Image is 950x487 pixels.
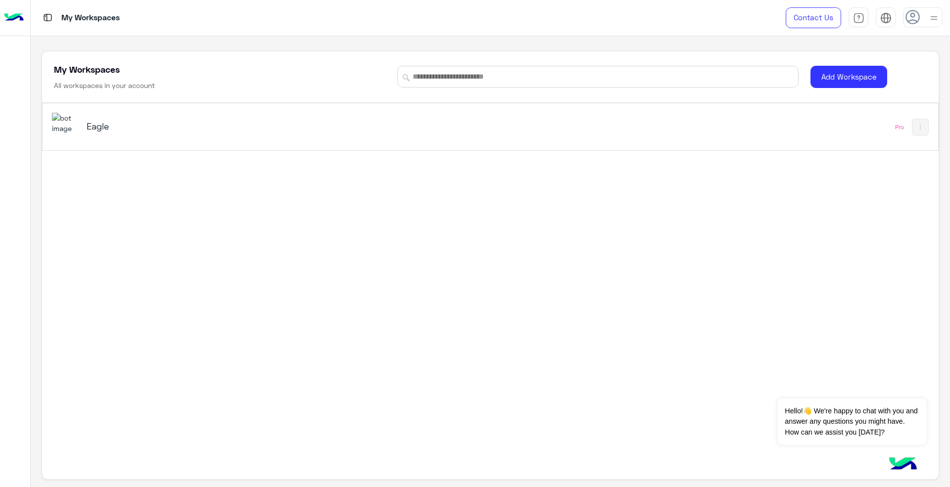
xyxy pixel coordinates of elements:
[4,7,24,28] img: Logo
[853,12,864,24] img: tab
[880,12,892,24] img: tab
[52,113,79,134] img: 713415422032625
[895,123,904,131] div: Pro
[42,11,54,24] img: tab
[61,11,120,25] p: My Workspaces
[928,12,940,24] img: profile
[886,447,920,482] img: hulul-logo.png
[777,398,926,445] span: Hello!👋 We're happy to chat with you and answer any questions you might have. How can we assist y...
[54,81,155,90] h6: All workspaces in your account
[810,66,887,88] button: Add Workspace
[786,7,841,28] a: Contact Us
[849,7,868,28] a: tab
[54,63,120,75] h5: My Workspaces
[87,120,402,132] h5: Eagle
